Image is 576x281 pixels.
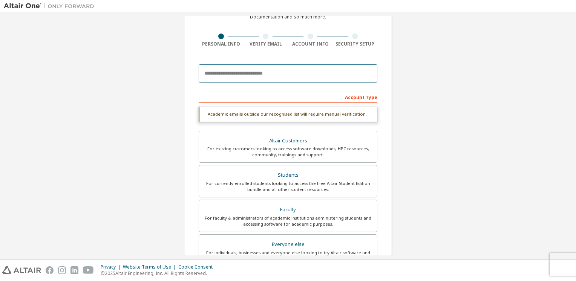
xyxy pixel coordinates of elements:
p: © 2025 Altair Engineering, Inc. All Rights Reserved. [101,270,217,276]
div: Students [204,170,372,180]
div: Academic emails outside our recognised list will require manual verification. [199,107,377,122]
div: Personal Info [199,41,244,47]
img: altair_logo.svg [2,266,41,274]
div: Privacy [101,264,123,270]
div: Account Info [288,41,333,47]
img: Altair One [4,2,98,10]
img: instagram.svg [58,266,66,274]
div: Faculty [204,205,372,215]
img: youtube.svg [83,266,94,274]
div: Security Setup [333,41,378,47]
div: Cookie Consent [178,264,217,270]
img: facebook.svg [46,266,54,274]
div: Verify Email [244,41,288,47]
div: Account Type [199,91,377,103]
img: linkedin.svg [70,266,78,274]
div: For faculty & administrators of academic institutions administering students and accessing softwa... [204,215,372,227]
div: For individuals, businesses and everyone else looking to try Altair software and explore our prod... [204,250,372,262]
div: For existing customers looking to access software downloads, HPC resources, community, trainings ... [204,146,372,158]
div: Altair Customers [204,136,372,146]
div: Everyone else [204,239,372,250]
div: Website Terms of Use [123,264,178,270]
div: For currently enrolled students looking to access the free Altair Student Edition bundle and all ... [204,180,372,192]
